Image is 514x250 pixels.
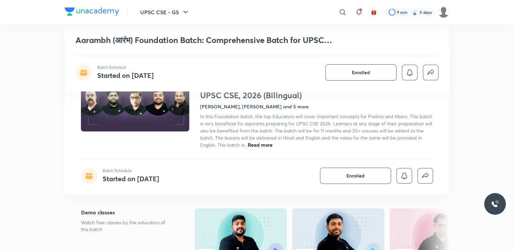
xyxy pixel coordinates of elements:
h5: Demo classes [81,208,173,216]
button: avatar [368,7,379,18]
img: Company Logo [65,7,119,16]
img: Muskan goyal [438,6,449,18]
p: Batch Schedule [97,64,154,70]
a: Company Logo [65,7,119,17]
h4: Started on [DATE] [103,174,159,183]
img: ttu [491,200,499,208]
button: Enrolled [320,168,391,184]
p: Batch Schedule [103,168,159,174]
span: In this Foundation batch, the top Educators will cover important concepts for Prelims and Mains. ... [200,113,432,148]
span: Read more [248,142,273,148]
span: Enrolled [352,69,370,76]
h4: Started on [DATE] [97,71,154,80]
button: Enrolled [325,64,397,81]
img: avatar [371,9,377,15]
p: Watch free classes by the educators of this batch [81,219,173,233]
h1: Aarambh (आरंभ) Foundation Batch: Comprehensive Batch for UPSC CSE, 2026 (Bilingual) [200,81,433,100]
button: UPSC CSE - GS [136,5,194,19]
h1: Aarambh (आरंभ) Foundation Batch: Comprehensive Batch for UPSC CSE, 2026 (Bilingual) [76,35,341,45]
h4: [PERSON_NAME], [PERSON_NAME] and 5 more [200,103,309,110]
span: Enrolled [346,172,365,179]
img: streak [411,9,418,16]
img: Thumbnail [80,70,190,132]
